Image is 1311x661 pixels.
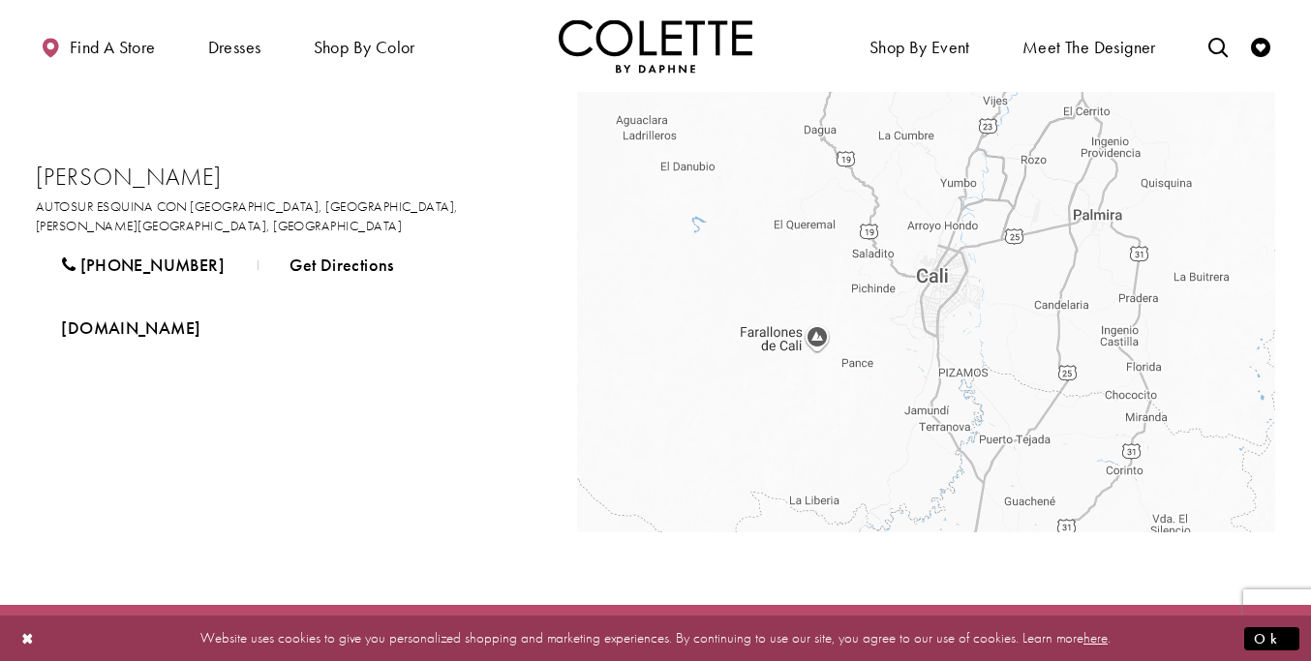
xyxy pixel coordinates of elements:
span: Meet the designer [1022,38,1156,57]
a: [PHONE_NUMBER] [36,241,250,289]
a: Meet the designer [1018,19,1161,73]
span: [PHONE_NUMBER] [80,254,225,276]
a: Find a store [36,19,160,73]
a: Toggle search [1204,19,1233,73]
span: Find a store [70,38,156,57]
span: Get Directions [290,254,393,276]
p: Website uses cookies to give you personalized shopping and marketing experiences. By continuing t... [139,625,1172,651]
div: Map with Store locations [577,92,1275,532]
span: Shop by color [314,38,415,57]
a: here [1083,628,1108,647]
a: Visit Home Page [559,19,752,73]
a: Opens in new tab [36,197,458,234]
span: Dresses [203,19,266,73]
button: Submit Dialog [1244,626,1299,650]
a: Get Directions [264,241,419,289]
button: Close Dialog [12,621,45,655]
span: Dresses [208,38,261,57]
a: Check Wishlist [1246,19,1275,73]
span: [DOMAIN_NAME] [61,316,200,339]
a: Opens in new tab [36,304,226,352]
span: Shop By Event [869,38,970,57]
span: Autosur Esquina con [GEOGRAPHIC_DATA], [GEOGRAPHIC_DATA], [PERSON_NAME][GEOGRAPHIC_DATA], [GEOGRA... [36,197,458,234]
img: Colette by Daphne [559,19,752,73]
span: Shop By Event [865,19,975,73]
span: Shop by color [309,19,420,73]
h2: [PERSON_NAME] [36,163,539,192]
